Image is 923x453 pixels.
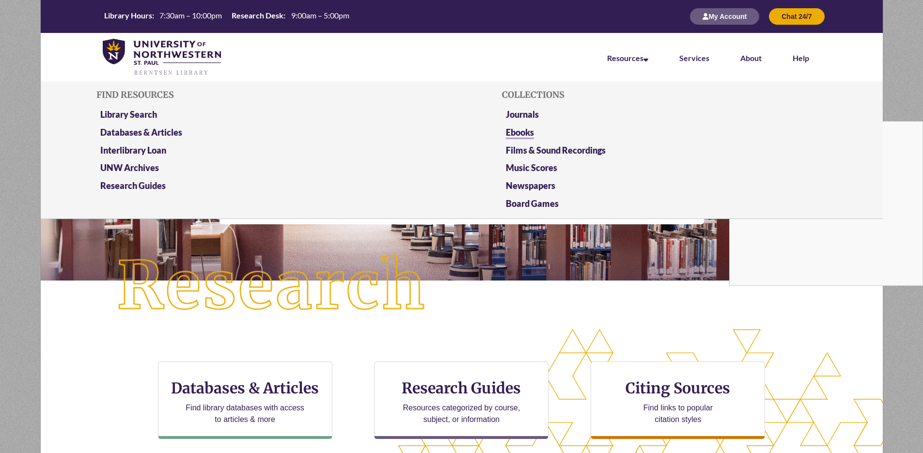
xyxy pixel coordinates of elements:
[506,145,606,156] a: Films & Sound Recordings
[100,162,159,173] a: UNW Archives
[729,121,923,286] div: Chat With Us
[103,39,221,77] img: UNWSP Library Logo
[506,162,557,173] a: Music Scores
[506,180,555,191] a: Newspapers
[740,53,762,62] a: About
[502,90,827,100] h5: Collections
[100,127,182,138] a: Databases & Articles
[607,53,648,62] a: Resources
[96,90,421,100] h5: Find Resources
[100,109,157,120] a: Library Search
[100,180,166,191] a: Research Guides
[506,198,559,209] a: Board Games
[793,53,809,62] a: Help
[679,53,709,62] a: Services
[100,145,166,156] a: Interlibrary Loan
[506,127,534,139] a: Ebooks
[506,109,539,120] a: Journals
